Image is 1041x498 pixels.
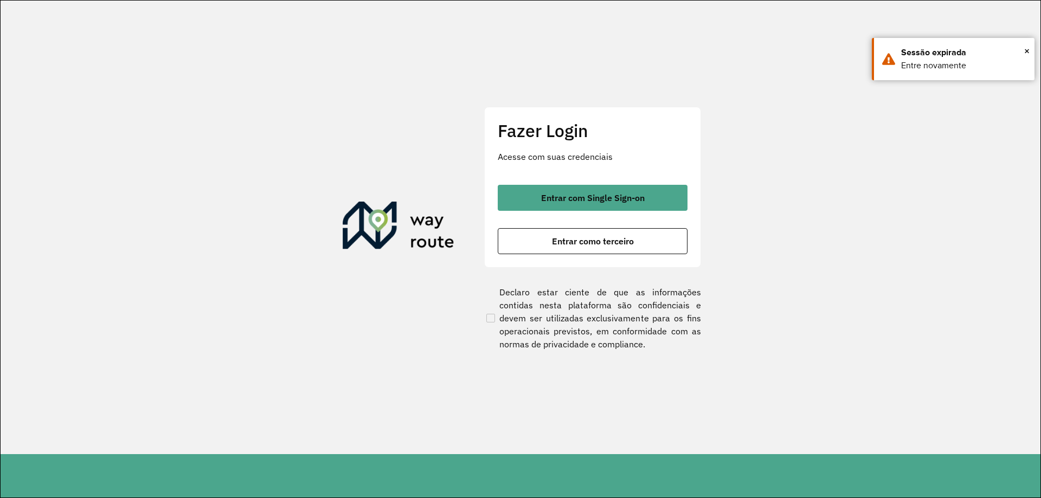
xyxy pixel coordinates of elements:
span: × [1024,43,1030,59]
button: button [498,228,687,254]
button: Close [1024,43,1030,59]
button: button [498,185,687,211]
span: Entrar como terceiro [552,237,634,245]
div: Entre novamente [901,59,1026,72]
label: Declaro estar ciente de que as informações contidas nesta plataforma são confidenciais e devem se... [484,286,701,351]
p: Acesse com suas credenciais [498,150,687,163]
img: Roteirizador AmbevTech [343,202,454,254]
span: Entrar com Single Sign-on [541,193,645,202]
div: Sessão expirada [901,46,1026,59]
h2: Fazer Login [498,120,687,141]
